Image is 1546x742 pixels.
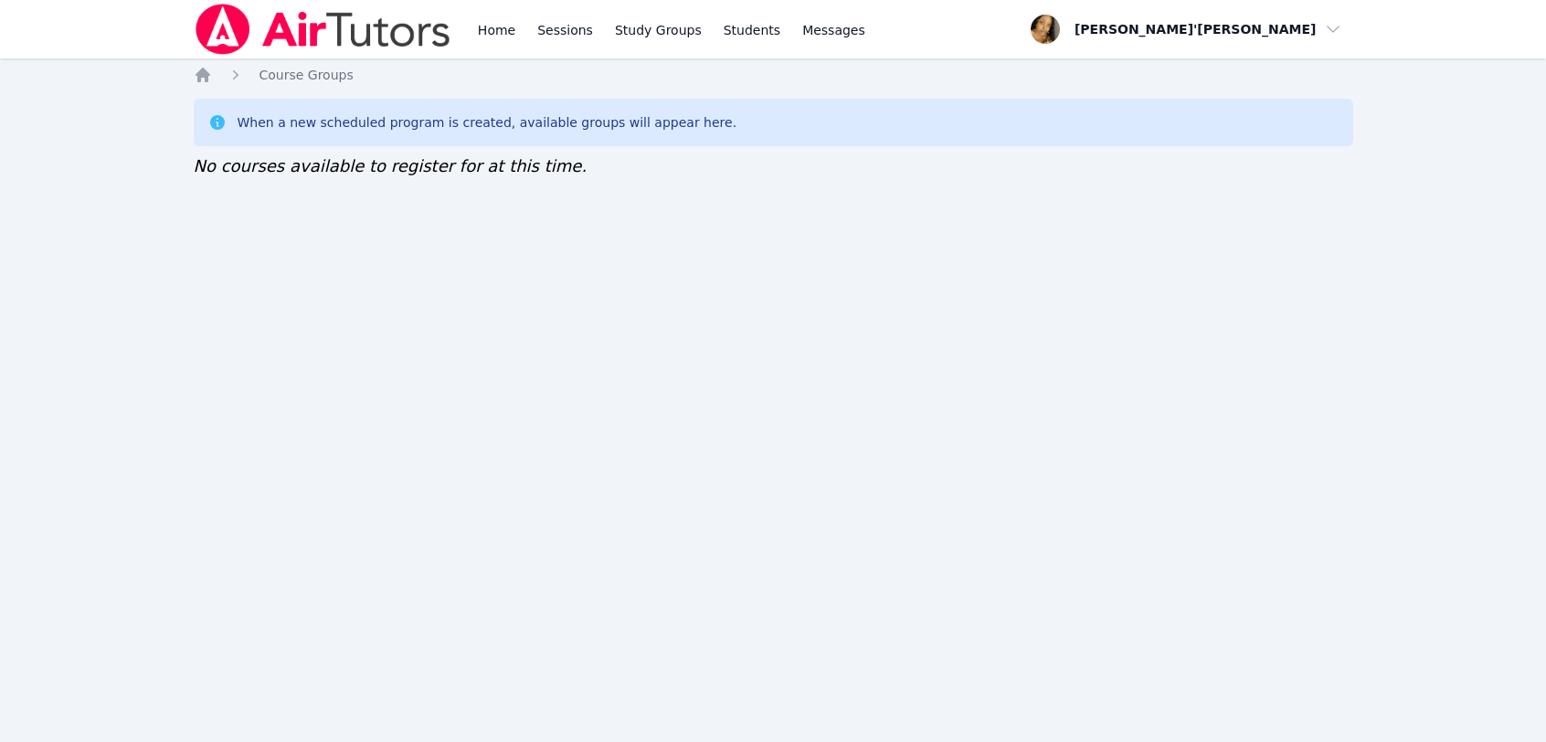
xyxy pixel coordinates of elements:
[802,21,865,39] span: Messages
[238,113,737,132] div: When a new scheduled program is created, available groups will appear here.
[194,156,588,175] span: No courses available to register for at this time.
[194,66,1353,84] nav: Breadcrumb
[194,4,452,55] img: Air Tutors
[259,68,354,82] span: Course Groups
[259,66,354,84] a: Course Groups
